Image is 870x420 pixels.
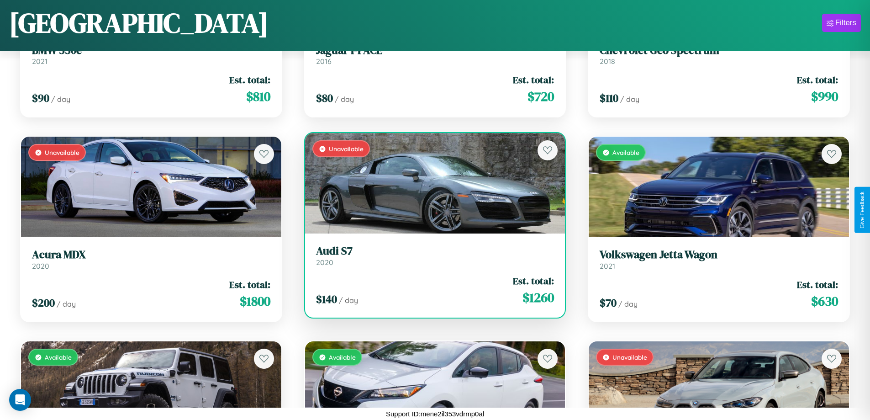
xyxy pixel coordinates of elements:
span: Available [329,353,356,361]
span: 2020 [32,261,49,271]
a: Audi S72020 [316,245,554,267]
span: Est. total: [229,73,270,86]
span: $ 140 [316,292,337,307]
span: Est. total: [513,274,554,287]
span: Unavailable [45,149,79,156]
div: Filters [835,18,856,27]
span: Est. total: [229,278,270,291]
span: 2018 [600,57,615,66]
h3: Acura MDX [32,248,270,261]
a: BMW 330e2021 [32,44,270,66]
span: / day [339,296,358,305]
span: / day [620,95,639,104]
span: $ 1800 [240,292,270,310]
span: $ 720 [527,87,554,106]
span: 2020 [316,258,333,267]
a: Jaguar I-PACE2016 [316,44,554,66]
span: / day [57,299,76,308]
p: Support ID: mene2il353vdrmp0al [386,408,484,420]
span: Unavailable [612,353,647,361]
h3: Chevrolet Geo Spectrum [600,44,838,57]
span: Available [45,353,72,361]
span: Est. total: [513,73,554,86]
span: $ 70 [600,295,617,310]
span: Available [612,149,639,156]
span: Est. total: [797,278,838,291]
span: 2016 [316,57,332,66]
div: Open Intercom Messenger [9,389,31,411]
span: $ 200 [32,295,55,310]
a: Chevrolet Geo Spectrum2018 [600,44,838,66]
span: $ 1260 [522,288,554,307]
span: Unavailable [329,145,364,153]
h1: [GEOGRAPHIC_DATA] [9,4,269,42]
span: 2021 [32,57,47,66]
span: / day [335,95,354,104]
span: $ 90 [32,90,49,106]
span: / day [618,299,638,308]
span: $ 630 [811,292,838,310]
h3: Volkswagen Jetta Wagon [600,248,838,261]
a: Volkswagen Jetta Wagon2021 [600,248,838,271]
h3: Audi S7 [316,245,554,258]
a: Acura MDX2020 [32,248,270,271]
div: Give Feedback [859,191,865,229]
span: $ 810 [246,87,270,106]
span: 2021 [600,261,615,271]
span: Est. total: [797,73,838,86]
span: $ 990 [811,87,838,106]
button: Filters [822,14,861,32]
span: / day [51,95,70,104]
span: $ 110 [600,90,618,106]
span: $ 80 [316,90,333,106]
